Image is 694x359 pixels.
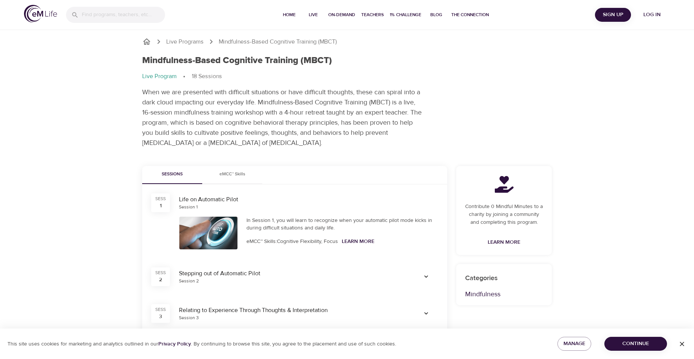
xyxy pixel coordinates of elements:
a: Privacy Policy [158,341,191,347]
div: SESS [155,196,166,202]
div: Relating to Experience Through Thoughts & Interpretation [179,306,405,315]
span: On-Demand [328,11,355,19]
span: The Connection [451,11,489,19]
p: Mindfulness-Based Cognitive Training (MBCT) [219,38,337,46]
a: Learn More [342,238,374,245]
p: Mindfulness [465,289,543,299]
p: Categories [465,273,543,283]
span: Sessions [147,170,198,178]
nav: breadcrumb [142,37,552,46]
img: logo [24,5,57,23]
a: Learn More [485,235,523,249]
button: Manage [557,337,591,351]
span: eMCC™ Skills [207,170,258,178]
div: Session 3 [179,315,199,321]
button: Continue [604,337,667,351]
div: In Session 1, you will learn to recognize when your automatic pilot mode kicks in during difficul... [246,217,439,232]
div: 1 [160,202,162,210]
h1: Mindfulness-Based Cognitive Training (MBCT) [142,55,332,66]
span: Teachers [361,11,384,19]
input: Find programs, teachers, etc... [82,7,165,23]
p: When we are presented with difficult situations or have difficult thoughts, these can spiral into... [142,87,424,148]
span: Blog [427,11,445,19]
span: 1% Challenge [390,11,421,19]
div: Session 1 [179,204,198,210]
div: Life on Automatic Pilot [179,195,438,204]
span: Log in [637,10,667,20]
span: Manage [563,339,585,348]
div: SESS [155,306,166,313]
div: 3 [159,313,162,320]
span: Live [304,11,322,19]
div: 2 [159,276,162,284]
a: Live Programs [166,38,204,46]
span: Sign Up [598,10,628,20]
span: Home [280,11,298,19]
span: Continue [610,339,661,348]
div: Session 2 [179,278,199,284]
div: SESS [155,270,166,276]
p: Contribute 0 Mindful Minutes to a charity by joining a community and completing this program. [465,203,543,226]
span: eMCC™ Skills: Cognitive Flexibility, Focus [246,238,338,245]
button: Log in [634,8,670,22]
p: Live Program [142,72,177,81]
span: Learn More [488,238,520,247]
p: 18 Sessions [192,72,222,81]
button: Sign Up [595,8,631,22]
nav: breadcrumb [142,72,552,81]
div: Stepping out of Automatic Pilot [179,269,405,278]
